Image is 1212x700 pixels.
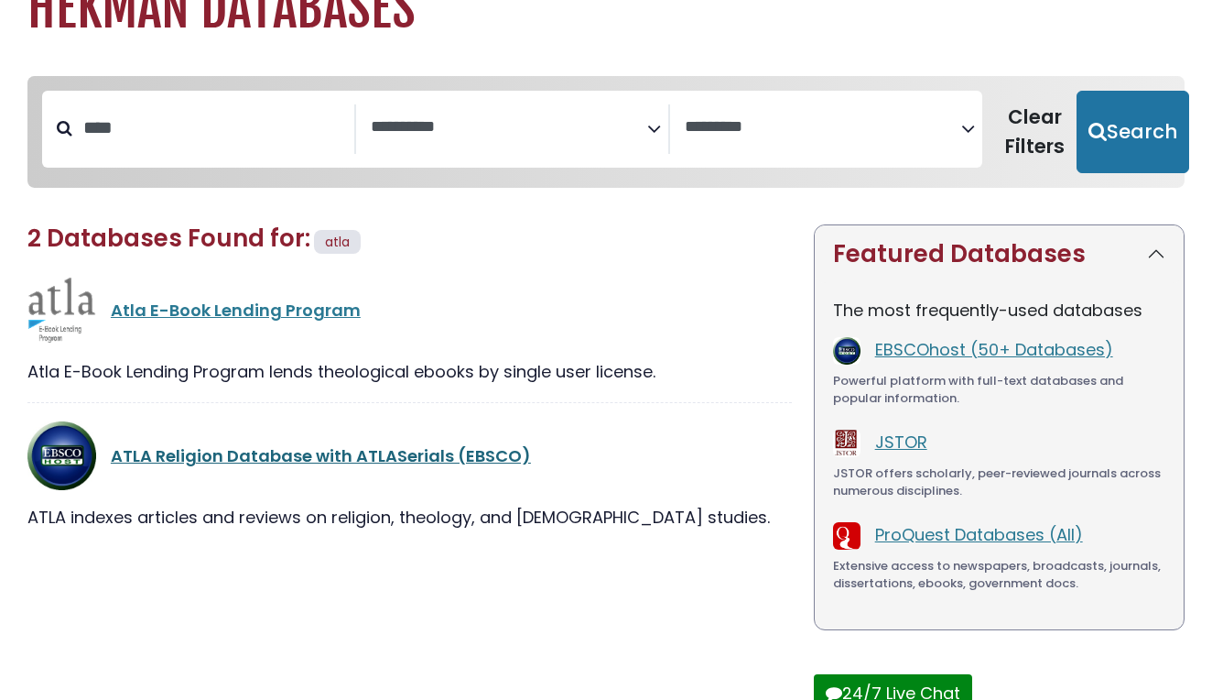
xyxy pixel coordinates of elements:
[325,233,350,251] span: atla
[27,505,792,530] div: ATLA indexes articles and reviews on religion, theology, and [DEMOGRAPHIC_DATA] studies.
[27,76,1185,188] nav: Search filters
[27,359,792,384] div: Atla E-Book Lending Program lends theological ebooks by single user license.
[685,118,961,137] textarea: Search
[1077,91,1189,173] button: Submit for Search Results
[875,338,1113,361] a: EBSCOhost (50+ Databases)
[833,298,1165,323] p: The most frequently-used databases
[27,222,310,255] span: 2 Databases Found for:
[111,299,361,322] a: Atla E-Book Lending Program
[833,372,1165,408] div: Powerful platform with full-text databases and popular information.
[833,557,1165,593] div: Extensive access to newspapers, broadcasts, journals, dissertations, ebooks, government docs.
[111,444,531,467] a: ATLA Religion Database with ATLASerials (EBSCO)
[371,118,647,137] textarea: Search
[833,465,1165,500] div: JSTOR offers scholarly, peer-reviewed journals across numerous disciplines.
[72,113,354,143] input: Search database by title or keyword
[993,91,1077,173] button: Clear Filters
[815,225,1184,283] button: Featured Databases
[875,431,927,454] a: JSTOR
[875,523,1083,546] a: ProQuest Databases (All)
